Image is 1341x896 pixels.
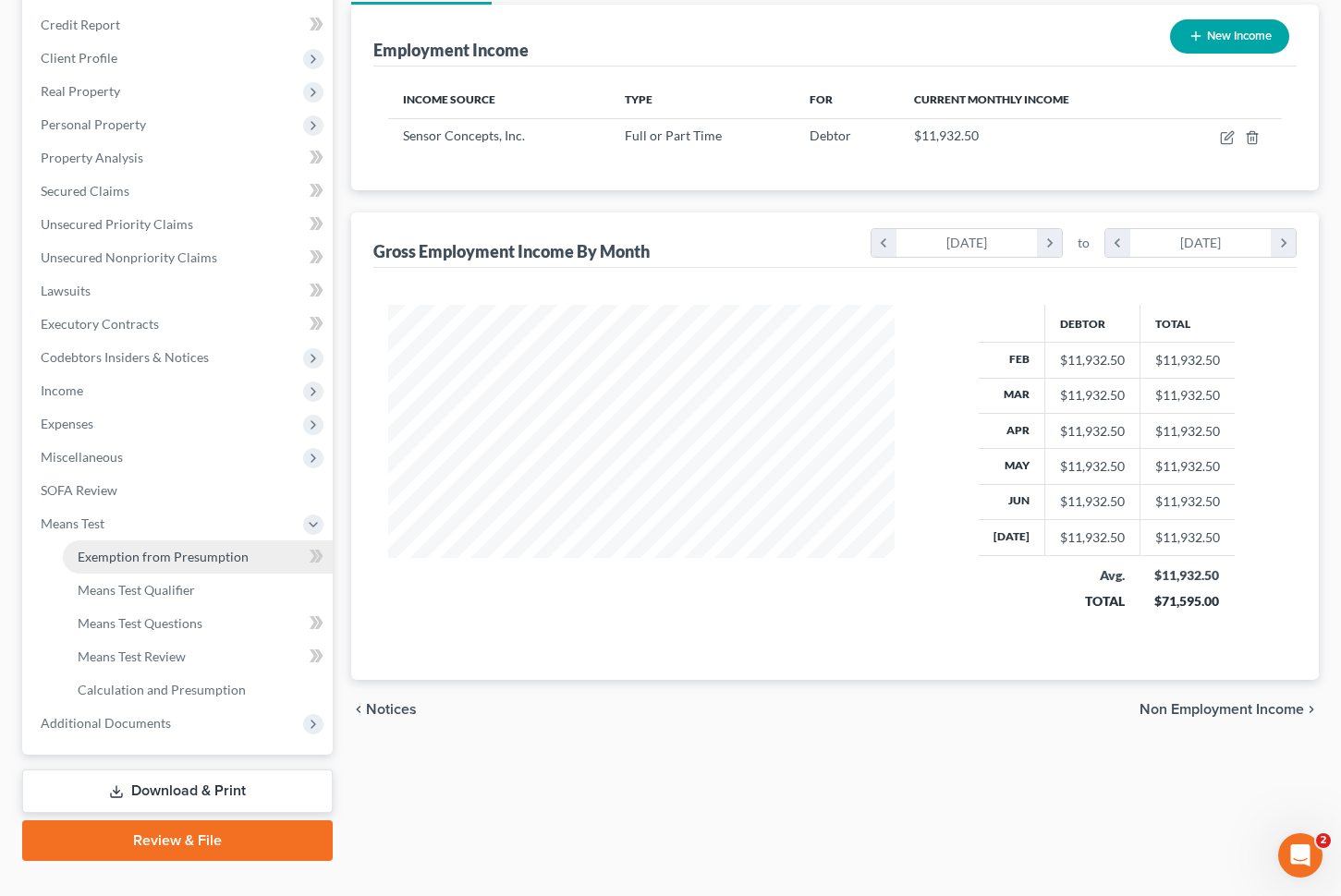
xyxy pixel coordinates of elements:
span: Additional Documents [41,715,171,731]
th: Debtor [1044,305,1140,342]
div: $11,932.50 [1060,457,1125,476]
span: Means Test Questions [78,615,202,631]
div: $11,932.50 [1060,422,1125,441]
a: Download & Print [22,769,333,813]
th: Mar [979,378,1045,413]
span: Notices [366,702,417,717]
a: Calculation and Presumption [63,673,333,707]
td: $11,932.50 [1140,520,1235,555]
a: Credit Report [26,8,333,42]
span: Real Property [41,83,120,99]
div: [DATE] [896,229,1038,257]
div: TOTAL [1059,592,1125,611]
span: Property Analysis [41,150,143,165]
th: Apr [979,413,1045,448]
div: Employment Income [373,39,529,61]
span: to [1078,234,1090,252]
div: [DATE] [1130,229,1272,257]
span: Unsecured Nonpriority Claims [41,249,217,265]
span: Lawsuits [41,283,91,298]
i: chevron_right [1304,702,1319,717]
button: Non Employment Income chevron_right [1140,702,1319,717]
td: $11,932.50 [1140,449,1235,484]
div: $11,932.50 [1154,566,1220,585]
span: For [810,92,833,106]
td: $11,932.50 [1140,378,1235,413]
div: Gross Employment Income By Month [373,240,650,262]
i: chevron_left [351,702,366,717]
div: $11,932.50 [1060,528,1125,547]
iframe: Intercom live chat [1278,833,1323,878]
span: Sensor Concepts, Inc. [403,127,525,143]
span: Type [625,92,652,106]
i: chevron_left [872,229,896,257]
span: Expenses [41,416,93,431]
a: Means Test Qualifier [63,574,333,607]
div: Avg. [1059,566,1125,585]
span: Means Test [41,515,104,531]
button: chevron_left Notices [351,702,417,717]
a: Executory Contracts [26,308,333,341]
i: chevron_right [1271,229,1296,257]
a: Unsecured Nonpriority Claims [26,241,333,274]
span: Means Test Review [78,648,186,664]
span: Executory Contracts [41,316,159,332]
a: Unsecured Priority Claims [26,208,333,241]
button: New Income [1170,19,1289,54]
td: $11,932.50 [1140,343,1235,378]
a: Lawsuits [26,274,333,308]
th: May [979,449,1045,484]
span: Client Profile [41,50,117,66]
span: Income [41,382,83,398]
td: $11,932.50 [1140,484,1235,519]
a: Review & File [22,820,333,861]
th: Feb [979,343,1045,378]
i: chevron_right [1037,229,1062,257]
span: 2 [1316,833,1331,848]
span: Calculation and Presumption [78,682,246,697]
a: Means Test Review [63,640,333,673]
a: Exemption from Presumption [63,540,333,574]
th: Total [1140,305,1235,342]
span: Secured Claims [41,183,129,199]
a: Property Analysis [26,141,333,175]
span: Exemption from Presumption [78,549,249,564]
div: $11,932.50 [1060,386,1125,405]
div: $11,932.50 [1060,351,1125,369]
i: chevron_left [1105,229,1130,257]
th: [DATE] [979,520,1045,555]
span: Debtor [810,127,851,143]
a: SOFA Review [26,474,333,507]
span: Unsecured Priority Claims [41,216,193,232]
th: Jun [979,484,1045,519]
td: $11,932.50 [1140,413,1235,448]
span: $11,932.50 [914,127,979,143]
span: SOFA Review [41,482,117,498]
span: Means Test Qualifier [78,582,195,598]
span: Codebtors Insiders & Notices [41,349,209,365]
a: Means Test Questions [63,607,333,640]
span: Miscellaneous [41,449,123,465]
span: Current Monthly Income [914,92,1069,106]
span: Personal Property [41,116,146,132]
span: Credit Report [41,17,120,32]
a: Secured Claims [26,175,333,208]
div: $11,932.50 [1060,492,1125,511]
span: Non Employment Income [1140,702,1304,717]
div: $71,595.00 [1154,592,1220,611]
span: Income Source [403,92,495,106]
span: Full or Part Time [625,127,722,143]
